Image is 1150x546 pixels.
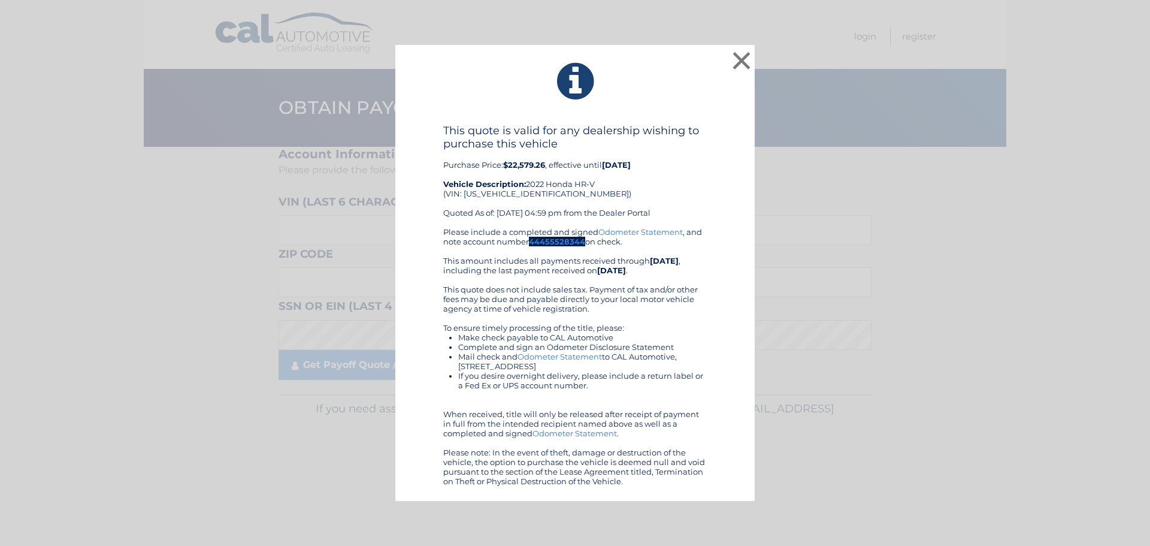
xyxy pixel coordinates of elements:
a: Odometer Statement [532,429,617,438]
b: $22,579.26 [503,160,545,170]
li: Mail check and to CAL Automotive, [STREET_ADDRESS] [458,352,707,371]
h4: This quote is valid for any dealership wishing to purchase this vehicle [443,124,707,150]
li: If you desire overnight delivery, please include a return label or a Fed Ex or UPS account number. [458,371,707,390]
li: Make check payable to CAL Automotive [458,333,707,342]
b: [DATE] [597,266,626,275]
a: Odometer Statement [598,227,683,237]
strong: Vehicle Description: [443,179,526,189]
li: Complete and sign an Odometer Disclosure Statement [458,342,707,352]
div: Please include a completed and signed , and note account number on check. This amount includes al... [443,227,707,486]
a: Odometer Statement [517,352,602,361]
b: 44455528344 [529,237,585,246]
div: Purchase Price: , effective until 2022 Honda HR-V (VIN: [US_VEHICLE_IDENTIFICATION_NUMBER]) Quote... [443,124,707,227]
button: × [730,49,753,73]
b: [DATE] [602,160,631,170]
b: [DATE] [650,256,679,266]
